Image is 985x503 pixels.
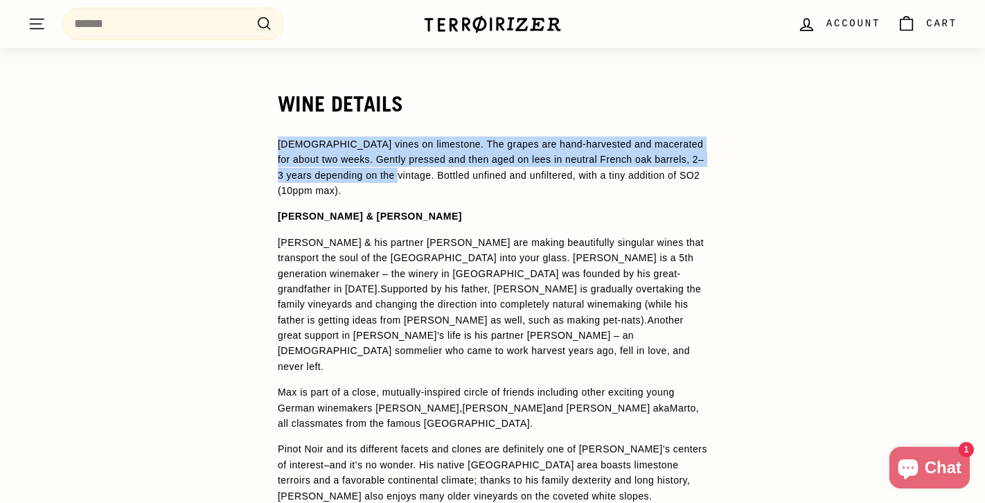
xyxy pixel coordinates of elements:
[826,16,880,31] span: Account
[926,16,957,31] span: Cart
[670,403,696,414] a: Marto
[278,387,699,429] span: Max is part of a close, mutually-inspired circle of friends including other exciting young German...
[278,315,690,372] span: Another great support in [PERSON_NAME]’s life is his partner [PERSON_NAME] – an [DEMOGRAPHIC_DATA...
[278,92,707,116] h2: WINE DETAILS
[889,3,966,44] a: Cart
[278,237,704,294] span: [PERSON_NAME] & his partner [PERSON_NAME] are making beautifully singular wines that transport th...
[462,403,546,414] a: [PERSON_NAME]
[278,443,707,501] span: Pinot Noir and its different facets and clones are definitely one of [PERSON_NAME]’s centers of i...
[278,211,462,222] strong: [PERSON_NAME] & [PERSON_NAME]
[885,447,974,492] inbox-online-store-chat: Shopify online store chat
[278,283,701,326] span: Supported by his father, [PERSON_NAME] is gradually overtaking the family vineyards and changing ...
[278,139,704,196] span: [DEMOGRAPHIC_DATA] vines on limestone. The grapes are hand-harvested and macerated for about two ...
[789,3,889,44] a: Account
